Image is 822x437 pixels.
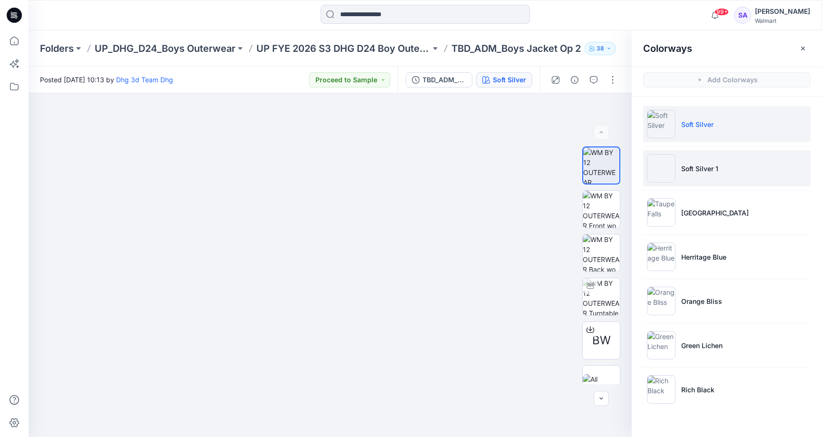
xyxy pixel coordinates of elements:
[734,7,751,24] div: SA
[583,374,620,394] img: All colorways
[647,198,675,227] img: Taupe Falls
[585,42,616,55] button: 38
[116,76,173,84] a: Dhg 3d Team Dhg
[681,164,718,174] p: Soft Silver 1
[583,191,620,228] img: WM BY 12 OUTERWEAR Front wo Avatar
[755,6,810,17] div: [PERSON_NAME]
[583,278,620,315] img: WM BY 12 OUTERWEAR Turntable with Avatar
[714,8,729,16] span: 99+
[755,17,810,24] div: Walmart
[583,147,619,184] img: WM BY 12 OUTERWEAR Colorway wo Avatar
[592,332,611,349] span: BW
[681,340,723,350] p: Green Lichen
[256,42,431,55] a: UP FYE 2026 S3 DHG D24 Boy Outerwear - Ozark Trail
[681,208,749,218] p: [GEOGRAPHIC_DATA]
[597,43,604,54] p: 38
[681,119,714,129] p: Soft Silver
[422,75,466,85] div: TBD_ADM_Boys Jacket Op 2
[647,331,675,359] img: Green Lichen
[567,72,582,87] button: Details
[647,287,675,315] img: Orange Bliss
[647,243,675,271] img: Herritage Blue
[40,75,173,85] span: Posted [DATE] 10:13 by
[95,42,235,55] a: UP_DHG_D24_Boys Outerwear
[681,252,726,262] p: Herritage Blue
[681,385,714,395] p: Rich Black
[451,42,581,55] p: TBD_ADM_Boys Jacket Op 2
[40,42,74,55] a: Folders
[681,296,722,306] p: Orange Bliss
[643,43,692,54] h2: Colorways
[406,72,472,87] button: TBD_ADM_Boys Jacket Op 2
[647,375,675,404] img: Rich Black
[647,154,675,183] img: Soft Silver 1
[647,110,675,138] img: Soft Silver
[476,72,532,87] button: Soft Silver
[493,75,526,85] div: Soft Silver
[583,234,620,272] img: WM BY 12 OUTERWEAR Back wo Avatar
